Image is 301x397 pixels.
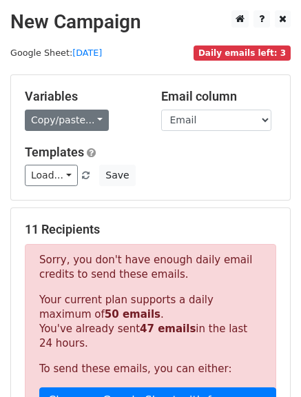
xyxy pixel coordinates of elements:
[161,89,277,104] h5: Email column
[39,253,262,282] p: Sorry, you don't have enough daily email credits to send these emails.
[25,222,276,237] h5: 11 Recipients
[25,110,109,131] a: Copy/paste...
[140,323,196,335] strong: 47 emails
[39,362,262,376] p: To send these emails, you can either:
[25,145,84,159] a: Templates
[99,165,135,186] button: Save
[25,89,141,104] h5: Variables
[25,165,78,186] a: Load...
[232,331,301,397] iframe: Chat Widget
[72,48,102,58] a: [DATE]
[105,308,160,320] strong: 50 emails
[10,48,102,58] small: Google Sheet:
[10,10,291,34] h2: New Campaign
[194,48,291,58] a: Daily emails left: 3
[39,293,262,351] p: Your current plan supports a daily maximum of . You've already sent in the last 24 hours.
[194,45,291,61] span: Daily emails left: 3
